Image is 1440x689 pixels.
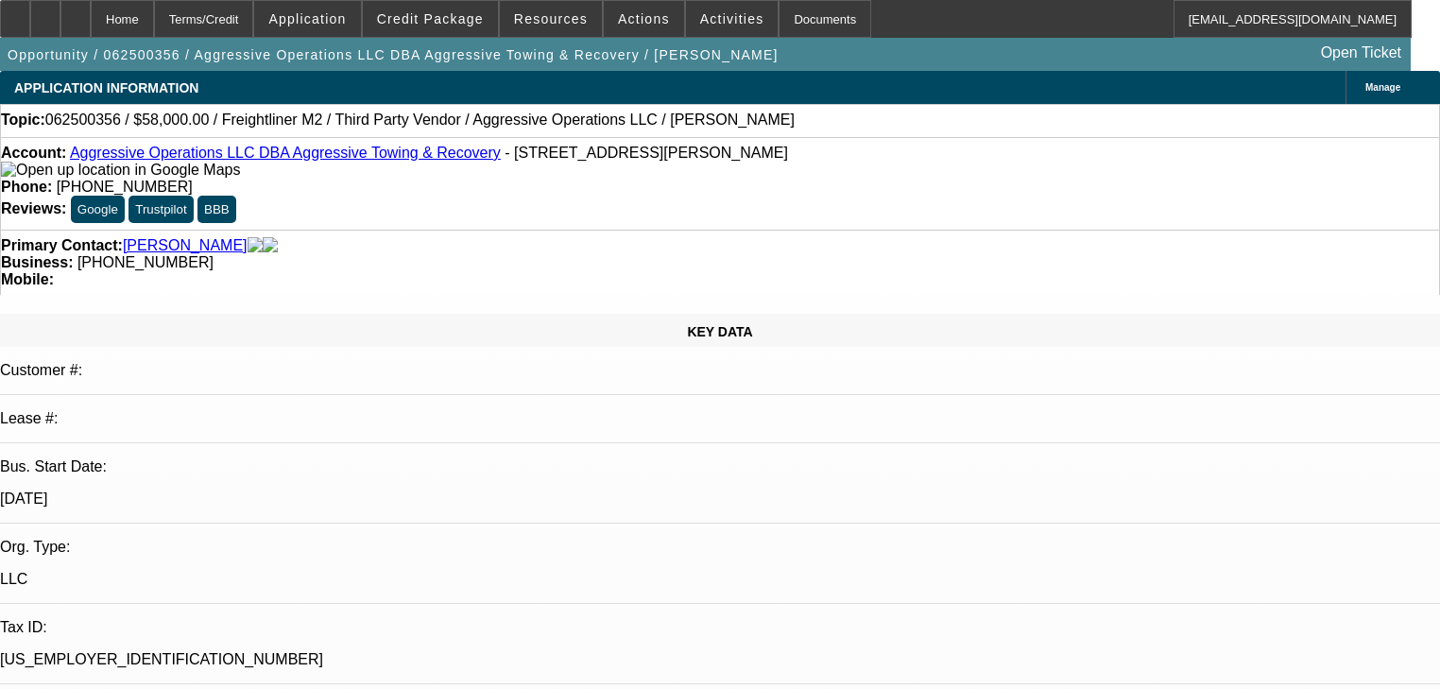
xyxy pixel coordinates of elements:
strong: Primary Contact: [1,237,123,254]
button: BBB [197,196,236,223]
span: Manage [1365,82,1400,93]
button: Resources [500,1,602,37]
span: 062500356 / $58,000.00 / Freightliner M2 / Third Party Vendor / Aggressive Operations LLC / [PERS... [45,112,795,129]
strong: Mobile: [1,271,54,287]
strong: Phone: [1,179,52,195]
button: Google [71,196,125,223]
img: facebook-icon.png [248,237,263,254]
img: Open up location in Google Maps [1,162,240,179]
a: Aggressive Operations LLC DBA Aggressive Towing & Recovery [70,145,501,161]
strong: Reviews: [1,200,66,216]
a: View Google Maps [1,162,240,178]
img: linkedin-icon.png [263,237,278,254]
span: [PHONE_NUMBER] [57,179,193,195]
button: Trustpilot [129,196,193,223]
a: Open Ticket [1313,37,1409,69]
button: Credit Package [363,1,498,37]
strong: Account: [1,145,66,161]
strong: Topic: [1,112,45,129]
span: Activities [700,11,764,26]
a: [PERSON_NAME] [123,237,248,254]
span: - [STREET_ADDRESS][PERSON_NAME] [505,145,788,161]
button: Application [254,1,360,37]
span: Application [268,11,346,26]
span: APPLICATION INFORMATION [14,80,198,95]
span: Opportunity / 062500356 / Aggressive Operations LLC DBA Aggressive Towing & Recovery / [PERSON_NAME] [8,47,779,62]
span: Actions [618,11,670,26]
button: Actions [604,1,684,37]
button: Activities [686,1,779,37]
span: Resources [514,11,588,26]
span: [PHONE_NUMBER] [77,254,214,270]
strong: Business: [1,254,73,270]
span: Credit Package [377,11,484,26]
span: KEY DATA [687,324,752,339]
